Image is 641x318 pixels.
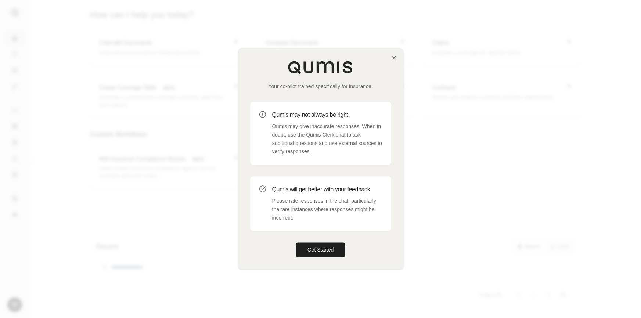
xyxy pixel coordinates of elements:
img: Qumis Logo [288,61,354,74]
p: Your co-pilot trained specifically for insurance. [250,83,391,90]
button: Get Started [296,243,346,257]
h3: Qumis will get better with your feedback [272,185,382,194]
p: Please rate responses in the chat, particularly the rare instances where responses might be incor... [272,197,382,222]
h3: Qumis may not always be right [272,111,382,119]
p: Qumis may give inaccurate responses. When in doubt, use the Qumis Clerk chat to ask additional qu... [272,122,382,156]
